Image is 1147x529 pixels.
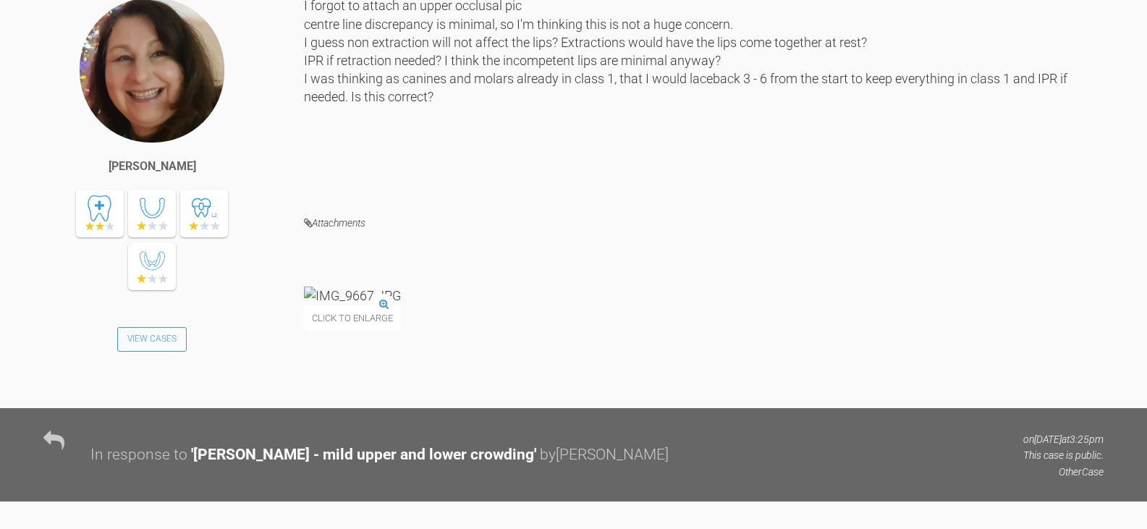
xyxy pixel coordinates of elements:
[191,443,536,467] div: ' [PERSON_NAME] - mild upper and lower crowding '
[1023,447,1104,463] p: This case is public.
[109,157,196,176] div: [PERSON_NAME]
[1023,431,1104,447] p: on [DATE] at 3:25pm
[304,287,401,305] img: IMG_9667.JPG
[304,214,1104,232] h4: Attachments
[304,305,401,331] span: Click to enlarge
[1023,464,1104,480] p: Other Case
[117,327,187,352] a: View Cases
[90,443,187,467] div: In response to
[540,443,669,467] div: by [PERSON_NAME]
